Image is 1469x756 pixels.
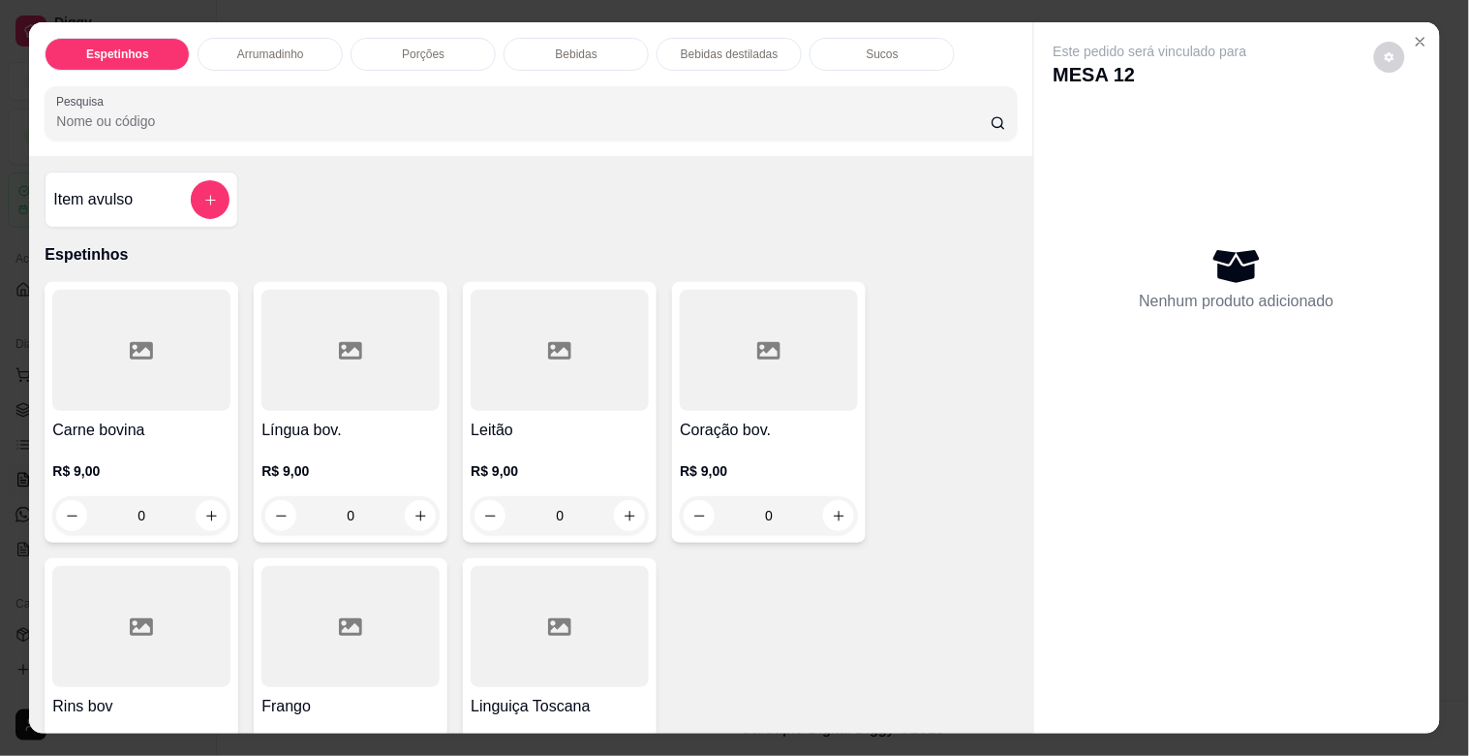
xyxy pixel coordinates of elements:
button: decrease-product-quantity [56,500,87,531]
p: Espetinhos [86,47,149,62]
h4: Carne bovina [52,419,230,442]
input: Pesquisa [56,111,991,131]
button: increase-product-quantity [614,500,645,531]
p: Bebidas destiladas [681,47,779,62]
h4: Rins bov [52,695,230,718]
p: Arrumadinho [237,47,304,62]
button: decrease-product-quantity [474,500,505,531]
button: increase-product-quantity [823,500,854,531]
p: MESA 12 [1054,61,1247,88]
h4: Língua bov. [261,419,440,442]
p: R$ 9,00 [52,461,230,481]
label: Pesquisa [56,93,110,110]
button: decrease-product-quantity [684,500,715,531]
p: Este pedido será vinculado para [1054,42,1247,61]
p: R$ 9,00 [261,461,440,481]
h4: Frango [261,695,440,718]
p: R$ 9,00 [471,461,649,481]
p: Espetinhos [45,243,1017,267]
h4: Leitão [471,419,649,442]
button: add-separate-item [191,180,230,219]
button: increase-product-quantity [405,500,436,531]
p: R$ 9,00 [680,461,858,481]
h4: Item avulso [53,188,133,211]
p: Sucos [867,47,899,62]
h4: Linguiça Toscana [471,695,649,718]
button: increase-product-quantity [196,500,227,531]
p: Bebidas [556,47,597,62]
h4: Coração bov. [680,419,858,442]
p: Porções [402,47,444,62]
button: decrease-product-quantity [1374,42,1405,73]
p: Nenhum produto adicionado [1140,290,1334,313]
button: decrease-product-quantity [265,500,296,531]
button: Close [1405,26,1436,57]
